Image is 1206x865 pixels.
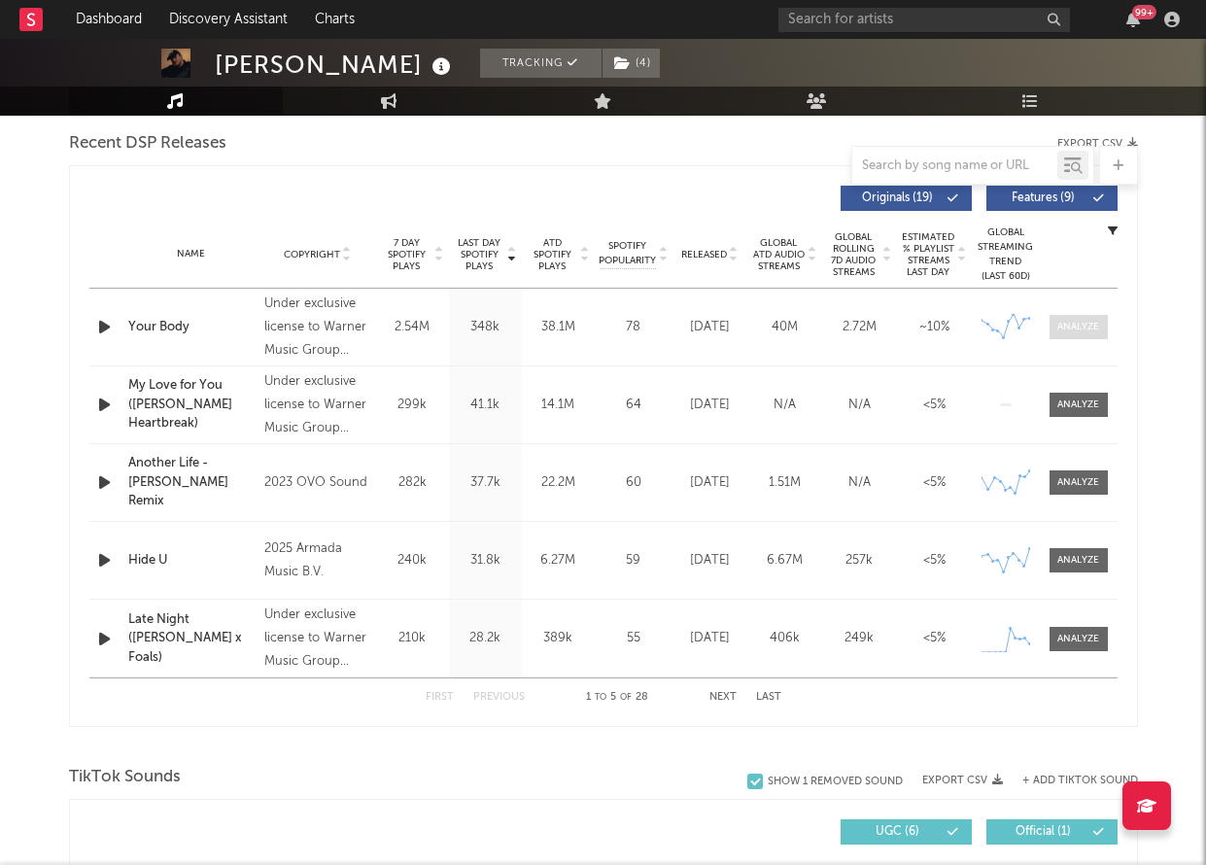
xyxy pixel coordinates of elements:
[480,49,602,78] button: Tracking
[756,692,781,703] button: Last
[827,318,892,337] div: 2.72M
[603,49,660,78] button: (4)
[999,192,1088,204] span: Features ( 9 )
[768,776,903,788] div: Show 1 Removed Sound
[527,318,590,337] div: 38.1M
[752,629,817,648] div: 406k
[69,132,226,156] span: Recent DSP Releases
[599,239,656,268] span: Spotify Popularity
[381,318,444,337] div: 2.54M
[709,692,737,703] button: Next
[284,249,340,260] span: Copyright
[128,376,256,433] a: My Love for You ([PERSON_NAME] Heartbreak)
[902,396,967,415] div: <5%
[454,237,505,272] span: Last Day Spotify Plays
[853,192,943,204] span: Originals ( 19 )
[595,693,606,702] span: to
[381,629,444,648] div: 210k
[677,629,742,648] div: [DATE]
[381,473,444,493] div: 282k
[677,396,742,415] div: [DATE]
[527,551,590,571] div: 6.27M
[128,551,256,571] a: Hide U
[977,225,1035,284] div: Global Streaming Trend (Last 60D)
[527,396,590,415] div: 14.1M
[128,610,256,668] a: Late Night ([PERSON_NAME] x Foals)
[454,551,517,571] div: 31.8k
[681,249,727,260] span: Released
[841,186,972,211] button: Originals(19)
[454,629,517,648] div: 28.2k
[215,49,456,81] div: [PERSON_NAME]
[1022,776,1138,786] button: + Add TikTok Sound
[677,318,742,337] div: [DATE]
[264,604,370,674] div: Under exclusive license to Warner Music Group Germany Holding GmbH, © 2025 [PERSON_NAME]
[600,318,668,337] div: 78
[827,231,880,278] span: Global Rolling 7D Audio Streams
[527,629,590,648] div: 389k
[527,237,578,272] span: ATD Spotify Plays
[752,237,806,272] span: Global ATD Audio Streams
[454,396,517,415] div: 41.1k
[600,551,668,571] div: 59
[426,692,454,703] button: First
[128,454,256,511] a: Another Life - [PERSON_NAME] Remix
[827,396,892,415] div: N/A
[986,819,1118,845] button: Official(1)
[902,318,967,337] div: ~ 10 %
[902,231,955,278] span: Estimated % Playlist Streams Last Day
[69,766,181,789] span: TikTok Sounds
[264,537,370,584] div: 2025 Armada Music B.V.
[752,396,817,415] div: N/A
[527,473,590,493] div: 22.2M
[902,473,967,493] div: <5%
[827,551,892,571] div: 257k
[620,693,632,702] span: of
[381,551,444,571] div: 240k
[128,318,256,337] a: Your Body
[1132,5,1156,19] div: 99 +
[600,473,668,493] div: 60
[999,826,1088,838] span: Official ( 1 )
[1003,776,1138,786] button: + Add TikTok Sound
[922,775,1003,786] button: Export CSV
[454,318,517,337] div: 348k
[600,396,668,415] div: 64
[902,629,967,648] div: <5%
[986,186,1118,211] button: Features(9)
[752,318,817,337] div: 40M
[752,473,817,493] div: 1.51M
[827,629,892,648] div: 249k
[841,819,972,845] button: UGC(6)
[677,473,742,493] div: [DATE]
[600,629,668,648] div: 55
[677,551,742,571] div: [DATE]
[1126,12,1140,27] button: 99+
[602,49,661,78] span: ( 4 )
[454,473,517,493] div: 37.7k
[852,158,1057,174] input: Search by song name or URL
[827,473,892,493] div: N/A
[902,551,967,571] div: <5%
[264,370,370,440] div: Under exclusive license to Warner Music Group Germany Holding GmbH, © 2023 [PERSON_NAME]
[473,692,525,703] button: Previous
[752,551,817,571] div: 6.67M
[264,471,370,495] div: 2023 OVO Sound
[778,8,1070,32] input: Search for artists
[381,396,444,415] div: 299k
[264,293,370,363] div: Under exclusive license to Warner Music Group Germany Holding GmbH, © 2025 [PERSON_NAME]
[853,826,943,838] span: UGC ( 6 )
[381,237,432,272] span: 7 Day Spotify Plays
[564,686,671,709] div: 1 5 28
[128,247,256,261] div: Name
[1057,138,1138,150] button: Export CSV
